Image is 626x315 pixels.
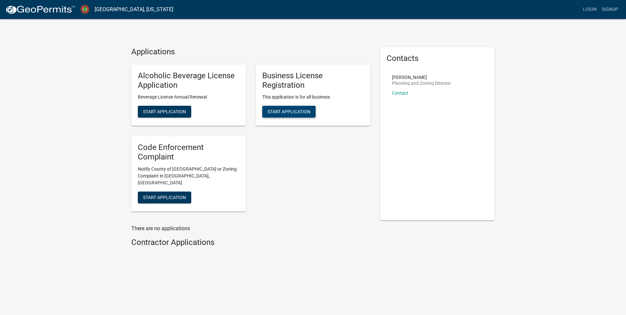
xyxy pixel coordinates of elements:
p: [PERSON_NAME] [392,75,451,80]
button: Start Application [262,106,316,118]
a: Signup [599,3,621,16]
button: Start Application [138,192,191,203]
h5: Alcoholic Beverage License Application [138,71,239,90]
h4: Applications [131,47,370,57]
h5: Code Enforcement Complaint [138,143,239,162]
wm-workflow-list-section: Contractor Applications [131,238,370,250]
a: [GEOGRAPHIC_DATA], [US_STATE] [95,4,173,15]
a: Contact [392,90,408,96]
a: Login [580,3,599,16]
p: This application is for all business [262,94,364,101]
span: Start Application [267,109,310,114]
p: Notify County of [GEOGRAPHIC_DATA] or Zoning Complaint in [GEOGRAPHIC_DATA], [GEOGRAPHIC_DATA] [138,166,239,186]
p: Beverage License Annual Renewal [138,94,239,101]
button: Start Application [138,106,191,118]
p: There are no applications [131,225,370,232]
p: Planning and Zoning Director [392,81,451,85]
h5: Business License Registration [262,71,364,90]
span: Start Application [143,195,186,200]
span: Start Application [143,109,186,114]
h5: Contacts [387,54,488,63]
h4: Contractor Applications [131,238,370,247]
img: Jasper County, Georgia [81,5,89,14]
wm-workflow-list-section: Applications [131,47,370,217]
